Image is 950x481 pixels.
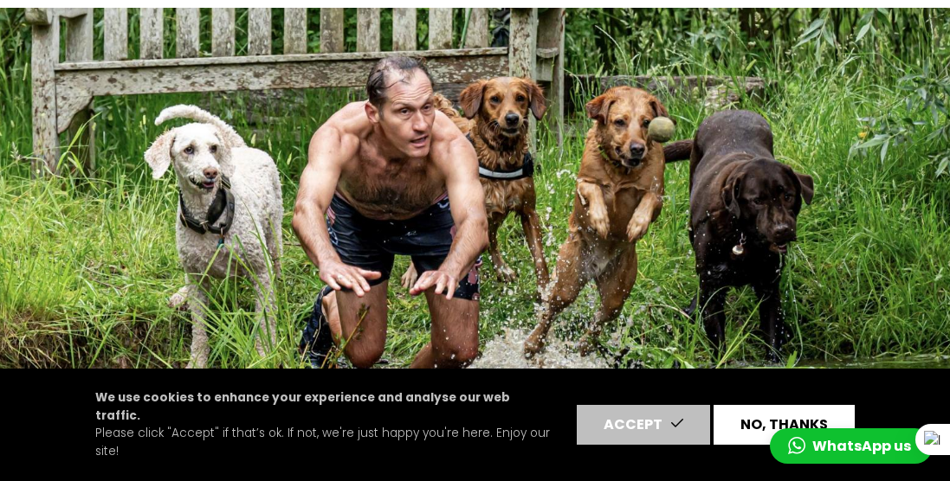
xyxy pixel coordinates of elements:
[714,405,855,445] button: No, thanks
[577,405,710,445] button: Accept
[95,389,552,460] p: Please click "Accept" if that’s ok. If not, we're just happy you're here. Enjoy our site!
[770,428,933,464] button: WhatsApp us
[70,362,534,402] h1: Doggy Daycare
[95,389,510,423] strong: We use cookies to enhance your experience and analyse our web traffic.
